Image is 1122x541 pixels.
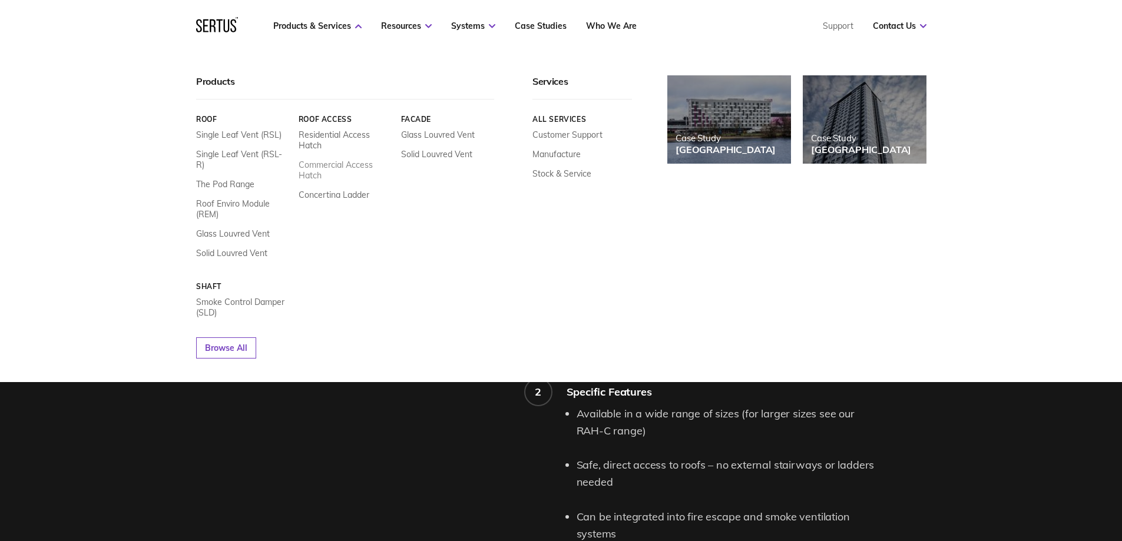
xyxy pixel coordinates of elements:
a: Case Study[GEOGRAPHIC_DATA] [667,75,791,164]
div: [GEOGRAPHIC_DATA] [811,144,911,155]
a: Who We Are [586,21,637,31]
a: Roof [196,115,290,124]
a: Glass Louvred Vent [196,228,270,239]
a: Systems [451,21,495,31]
li: Safe, direct access to roofs – no external stairways or ladders needed [577,457,883,491]
a: Customer Support [532,130,603,140]
a: Facade [401,115,494,124]
div: Products [196,75,494,99]
div: Case Study [811,132,911,144]
a: Products & Services [273,21,362,31]
iframe: Chat Widget [1063,484,1122,541]
div: Specific Features [567,385,883,399]
a: Resources [381,21,432,31]
a: All services [532,115,632,124]
a: Residential Access Hatch [298,130,392,151]
div: [GEOGRAPHIC_DATA] [676,144,776,155]
a: Smoke Control Damper (SLD) [196,297,290,318]
a: Browse All [196,337,256,359]
a: Support [823,21,853,31]
a: Single Leaf Vent (RSL-R) [196,149,290,170]
div: Case Study [676,132,776,144]
a: Manufacture [532,149,581,160]
a: Solid Louvred Vent [196,248,267,258]
a: Commercial Access Hatch [298,160,392,181]
a: Contact Us [873,21,926,31]
a: Glass Louvred Vent [401,130,474,140]
a: Roof Enviro Module (REM) [196,198,290,220]
a: Roof Access [298,115,392,124]
a: Stock & Service [532,168,591,179]
div: Services [532,75,632,99]
a: The Pod Range [196,179,254,190]
a: Shaft [196,282,290,291]
a: Concertina Ladder [298,190,369,200]
a: Solid Louvred Vent [401,149,472,160]
a: Single Leaf Vent (RSL) [196,130,282,140]
li: Available in a wide range of sizes (for larger sizes see our RAH-C range) [577,406,883,440]
a: Case Studies [515,21,567,31]
a: Case Study[GEOGRAPHIC_DATA] [803,75,926,164]
div: 2 [535,385,541,399]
